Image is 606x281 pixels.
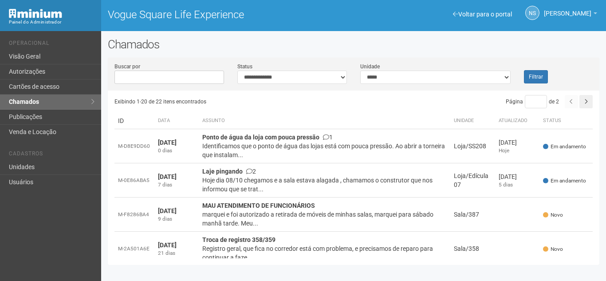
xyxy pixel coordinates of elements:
[202,168,243,175] strong: Laje pingando
[450,129,495,163] td: Loja/SS208
[158,173,177,180] strong: [DATE]
[158,147,195,154] div: 0 dias
[450,198,495,232] td: Sala/387
[114,95,354,108] div: Exibindo 1-20 de 22 itens encontrados
[499,138,536,147] div: [DATE]
[9,40,94,49] li: Operacional
[506,99,559,105] span: Página de 2
[202,142,447,159] div: Identificamos que o ponto de água das lojas está com pouca pressão. Ao abrir a torneira que insta...
[9,9,62,18] img: Minium
[499,182,513,188] span: 5 dias
[453,11,512,18] a: Voltar para o portal
[202,210,447,228] div: marquei e foi autorizado a retirada de móveis de minhas salas, marquei para sábado manhã tarde. M...
[499,172,536,181] div: [DATE]
[543,177,586,185] span: Em andamento
[114,232,154,266] td: M-2A501A6E
[450,163,495,198] td: Loja/Edícula 07
[114,198,154,232] td: M-F8286BA4
[154,113,199,129] th: Data
[360,63,380,71] label: Unidade
[158,207,177,214] strong: [DATE]
[202,202,315,209] strong: MAU ATENDIMENTO DE FUNCIONÁRIOS
[450,232,495,266] td: Sala/358
[158,249,195,257] div: 21 dias
[202,236,275,243] strong: Troca de registro 358/359
[108,9,347,20] h1: Vogue Square Life Experience
[525,6,539,20] a: NS
[323,134,333,141] span: 1
[543,143,586,150] span: Em andamento
[246,168,256,175] span: 2
[158,181,195,189] div: 7 dias
[202,244,447,262] div: Registro geral, que fica no corredor está com problema, e precisamos de reparo para continuar a f...
[237,63,252,71] label: Status
[114,129,154,163] td: M-D8E9DD60
[114,63,140,71] label: Buscar por
[9,18,94,26] div: Painel do Administrador
[543,245,563,253] span: Novo
[199,113,450,129] th: Assunto
[114,163,154,198] td: M-0E86ABA5
[108,38,599,51] h2: Chamados
[544,1,591,17] span: Nicolle Silva
[202,176,447,194] div: Hoje dia 08/10 chegamos e a sala estava alagada , chamamos o construtor que nos informou que se t...
[158,139,177,146] strong: [DATE]
[450,113,495,129] th: Unidade
[524,70,548,83] button: Filtrar
[9,150,94,160] li: Cadastros
[499,147,509,154] span: Hoje
[114,113,154,129] td: ID
[158,215,195,223] div: 9 dias
[539,113,593,129] th: Status
[544,11,597,18] a: [PERSON_NAME]
[543,211,563,219] span: Novo
[495,113,539,129] th: Atualizado
[158,241,177,249] strong: [DATE]
[202,134,319,141] strong: Ponto de água da loja com pouca pressão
